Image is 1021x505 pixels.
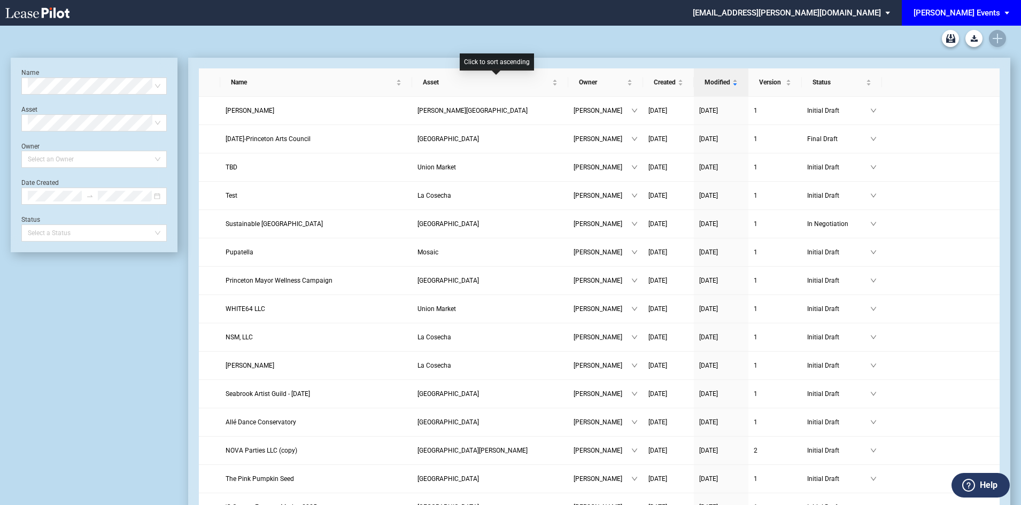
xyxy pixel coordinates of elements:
a: [PERSON_NAME] [226,360,407,371]
span: Princeton Shopping Center [417,277,479,284]
span: 1 [754,192,757,199]
span: The Pink Pumpkin Seed [226,475,294,483]
th: Status [802,68,882,97]
a: 1 [754,275,796,286]
span: Created [654,77,676,88]
a: [PERSON_NAME] [226,105,407,116]
span: [DATE] [699,475,718,483]
a: [DATE] [648,219,689,229]
a: [PERSON_NAME][GEOGRAPHIC_DATA] [417,105,563,116]
button: Help [952,473,1010,498]
th: Asset [412,68,568,97]
span: down [870,136,877,142]
span: [PERSON_NAME] [574,389,631,399]
a: 1 [754,417,796,428]
span: [PERSON_NAME] [574,332,631,343]
th: Name [220,68,412,97]
span: [PERSON_NAME] [574,445,631,456]
span: WHITE64 LLC [226,305,265,313]
th: Modified [694,68,748,97]
a: [DATE] [699,417,743,428]
span: down [631,419,638,425]
a: The Pink Pumpkin Seed [226,473,407,484]
span: La Cosecha [417,362,451,369]
span: [DATE] [699,135,718,143]
span: [PERSON_NAME] [574,247,631,258]
a: [DATE] [699,473,743,484]
a: Seabrook Artist Guild - [DATE] [226,389,407,399]
span: [PERSON_NAME] [574,360,631,371]
span: Initial Draft [807,417,870,428]
span: down [870,221,877,227]
span: 1 [754,135,757,143]
span: [DATE] [699,447,718,454]
span: down [631,334,638,340]
span: Lela Rose [226,107,274,114]
span: Asset [423,77,550,88]
span: down [631,306,638,312]
a: Test [226,190,407,201]
span: 1 [754,390,757,398]
span: down [631,391,638,397]
label: Help [980,478,997,492]
span: down [870,447,877,454]
span: Test [226,192,237,199]
span: [DATE] [648,277,667,284]
a: [DATE] [699,105,743,116]
span: [DATE] [648,447,667,454]
a: NOVA Parties LLC (copy) [226,445,407,456]
a: 1 [754,105,796,116]
th: Created [643,68,694,97]
a: [DATE] [648,473,689,484]
a: La Cosecha [417,190,563,201]
span: Final Draft [807,134,870,144]
a: La Cosecha [417,332,563,343]
span: Initial Draft [807,445,870,456]
span: Allé Dance Conservatory [226,418,296,426]
span: [PERSON_NAME] [574,417,631,428]
th: Version [748,68,802,97]
a: Download Blank Form [965,30,983,47]
a: [DATE] [699,219,743,229]
span: [PERSON_NAME] [574,162,631,173]
span: down [870,306,877,312]
span: Owner [579,77,625,88]
a: 1 [754,360,796,371]
span: down [870,192,877,199]
span: [DATE] [648,192,667,199]
span: down [631,107,638,114]
label: Status [21,216,40,223]
span: [DATE] [648,135,667,143]
a: 1 [754,190,796,201]
a: Union Market [417,162,563,173]
span: Initial Draft [807,332,870,343]
span: 1 [754,164,757,171]
a: Mosaic [417,247,563,258]
span: Modified [705,77,730,88]
span: [PERSON_NAME] [574,304,631,314]
a: [DATE] [699,445,743,456]
span: 1 [754,362,757,369]
span: Initial Draft [807,360,870,371]
a: [DATE] [648,275,689,286]
span: 1 [754,107,757,114]
a: 1 [754,332,796,343]
a: TBD [226,162,407,173]
div: [PERSON_NAME] Events [914,8,1000,18]
a: La Cosecha [417,360,563,371]
a: [DATE] [648,304,689,314]
span: Union Market [417,164,456,171]
span: down [631,277,638,284]
a: 1 [754,219,796,229]
span: [DATE] [648,333,667,341]
span: [DATE] [648,164,667,171]
span: [DATE] [648,220,667,228]
a: 1 [754,134,796,144]
span: down [870,391,877,397]
span: Princeton Shopping Center [417,135,479,143]
span: [DATE] [699,362,718,369]
span: [DATE] [699,192,718,199]
span: Initial Draft [807,162,870,173]
span: Cabin John Village [417,447,528,454]
a: 1 [754,304,796,314]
